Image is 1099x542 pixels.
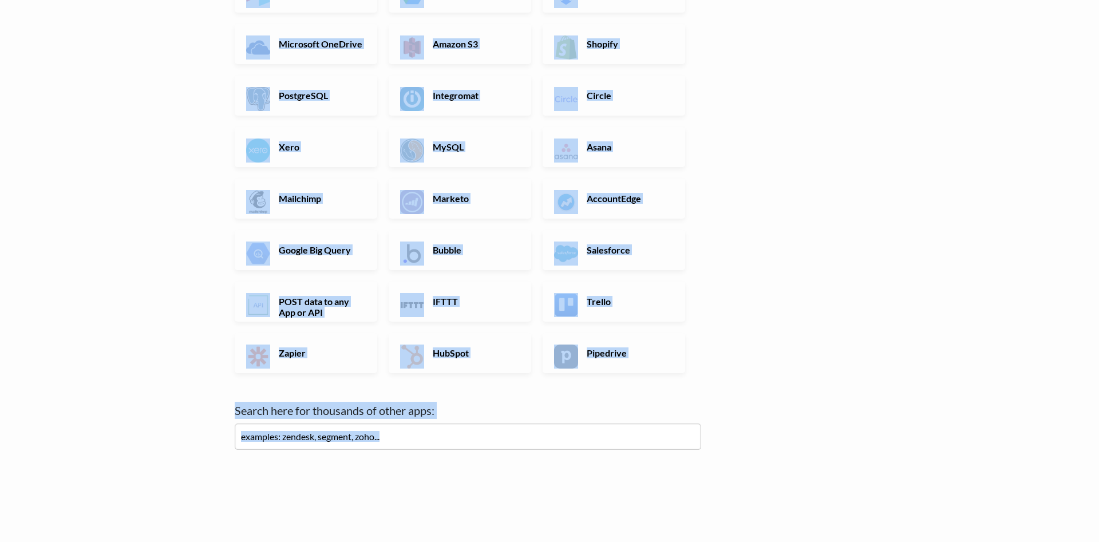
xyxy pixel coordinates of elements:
[430,38,520,49] h6: Amazon S3
[1042,485,1085,528] iframe: Drift Widget Chat Controller
[543,282,685,322] a: Trello
[584,193,674,204] h6: AccountEdge
[276,141,366,152] h6: Xero
[276,244,366,255] h6: Google Big Query
[584,296,674,307] h6: Trello
[235,402,701,419] label: Search here for thousands of other apps:
[276,193,366,204] h6: Mailchimp
[554,242,578,266] img: Salesforce App & API
[389,282,531,322] a: IFTTT
[430,141,520,152] h6: MySQL
[400,87,424,111] img: Integromat App & API
[554,190,578,214] img: AccountEdge App & API
[246,242,270,266] img: Google Big Query App & API
[554,87,578,111] img: Circle App & API
[246,345,270,369] img: Zapier App & API
[389,333,531,373] a: HubSpot
[554,35,578,60] img: Shopify App & API
[400,190,424,214] img: Marketo App & API
[246,190,270,214] img: Mailchimp App & API
[430,296,520,307] h6: IFTTT
[389,76,531,116] a: Integromat
[400,293,424,317] img: IFTTT App & API
[389,127,531,167] a: MySQL
[554,293,578,317] img: Trello App & API
[543,179,685,219] a: AccountEdge
[389,179,531,219] a: Marketo
[543,333,685,373] a: Pipedrive
[235,76,377,116] a: PostgreSQL
[235,127,377,167] a: Xero
[246,293,270,317] img: POST data to any App or API App & API
[235,282,377,322] a: POST data to any App or API
[584,141,674,152] h6: Asana
[400,35,424,60] img: Amazon S3 App & API
[554,345,578,369] img: Pipedrive App & API
[430,193,520,204] h6: Marketo
[543,127,685,167] a: Asana
[246,87,270,111] img: PostgreSQL App & API
[276,90,366,101] h6: PostgreSQL
[276,347,366,358] h6: Zapier
[276,296,366,318] h6: POST data to any App or API
[543,24,685,64] a: Shopify
[584,90,674,101] h6: Circle
[543,76,685,116] a: Circle
[235,424,701,450] input: examples: zendesk, segment, zoho...
[430,244,520,255] h6: Bubble
[400,139,424,163] img: MySQL App & API
[543,230,685,270] a: Salesforce
[400,345,424,369] img: HubSpot App & API
[235,230,377,270] a: Google Big Query
[584,347,674,358] h6: Pipedrive
[246,139,270,163] img: Xero App & API
[235,333,377,373] a: Zapier
[235,179,377,219] a: Mailchimp
[430,347,520,358] h6: HubSpot
[584,244,674,255] h6: Salesforce
[554,139,578,163] img: Asana App & API
[430,90,520,101] h6: Integromat
[276,38,366,49] h6: Microsoft OneDrive
[246,35,270,60] img: Microsoft OneDrive App & API
[400,242,424,266] img: Bubble App & API
[389,24,531,64] a: Amazon S3
[389,230,531,270] a: Bubble
[235,24,377,64] a: Microsoft OneDrive
[584,38,674,49] h6: Shopify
